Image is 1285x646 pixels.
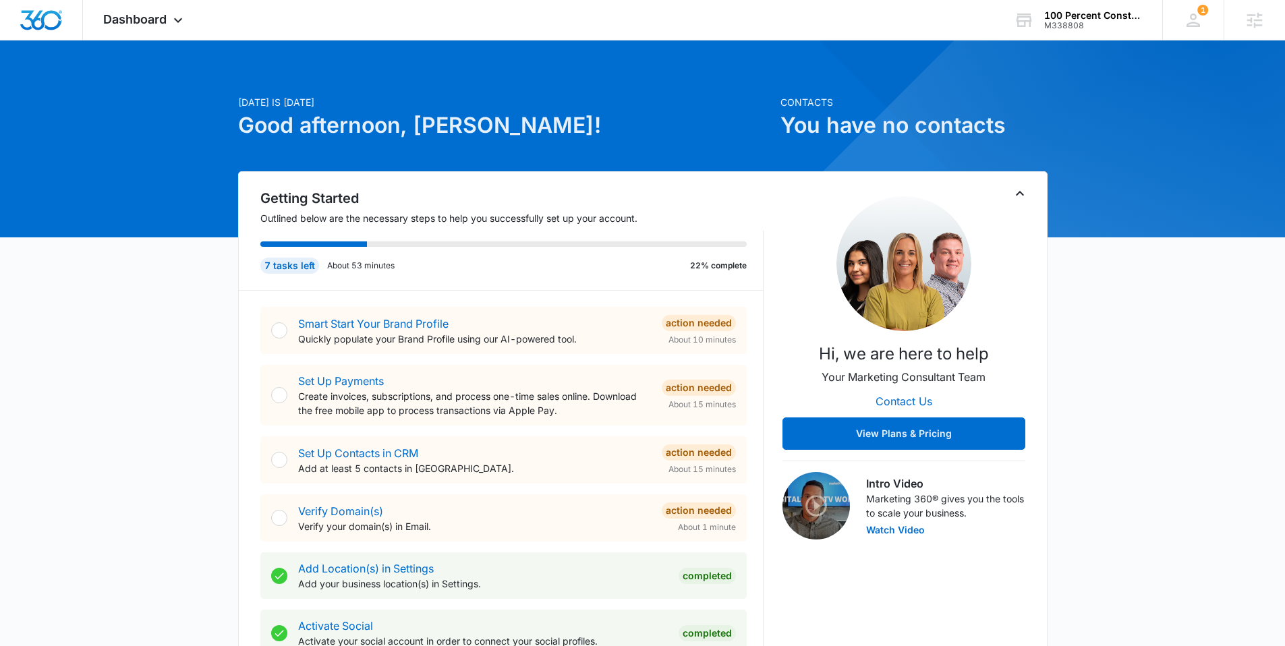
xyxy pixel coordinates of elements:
button: Toggle Collapse [1012,185,1028,202]
div: Completed [679,568,736,584]
p: Verify your domain(s) in Email. [298,519,651,533]
p: Hi, we are here to help [819,342,989,366]
div: Completed [679,625,736,641]
div: Action Needed [662,502,736,519]
span: About 1 minute [678,521,736,533]
a: Set Up Contacts in CRM [298,446,418,460]
div: account id [1044,21,1143,30]
a: Activate Social [298,619,373,633]
span: About 15 minutes [668,463,736,475]
h1: Good afternoon, [PERSON_NAME]! [238,109,772,142]
span: 1 [1197,5,1208,16]
p: [DATE] is [DATE] [238,95,772,109]
span: About 15 minutes [668,399,736,411]
p: Add at least 5 contacts in [GEOGRAPHIC_DATA]. [298,461,651,475]
p: About 53 minutes [327,260,395,272]
span: Dashboard [103,12,167,26]
p: Create invoices, subscriptions, and process one-time sales online. Download the free mobile app t... [298,389,651,417]
div: 7 tasks left [260,258,319,274]
h2: Getting Started [260,188,764,208]
p: Add your business location(s) in Settings. [298,577,668,591]
a: Smart Start Your Brand Profile [298,317,449,330]
p: Outlined below are the necessary steps to help you successfully set up your account. [260,211,764,225]
p: Contacts [780,95,1048,109]
a: Set Up Payments [298,374,384,388]
button: Contact Us [862,385,946,417]
span: About 10 minutes [668,334,736,346]
div: Action Needed [662,380,736,396]
a: Verify Domain(s) [298,504,383,518]
p: Marketing 360® gives you the tools to scale your business. [866,492,1025,520]
button: Watch Video [866,525,925,535]
a: Add Location(s) in Settings [298,562,434,575]
h1: You have no contacts [780,109,1048,142]
p: 22% complete [690,260,747,272]
div: notifications count [1197,5,1208,16]
button: View Plans & Pricing [782,417,1025,450]
img: Intro Video [782,472,850,539]
p: Quickly populate your Brand Profile using our AI-powered tool. [298,332,651,346]
div: Action Needed [662,444,736,461]
h3: Intro Video [866,475,1025,492]
p: Your Marketing Consultant Team [822,369,986,385]
div: account name [1044,10,1143,21]
div: Action Needed [662,315,736,331]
